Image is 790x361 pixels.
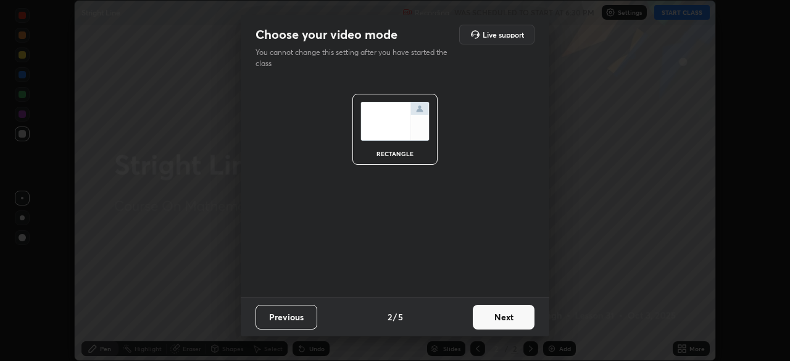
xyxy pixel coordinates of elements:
[256,47,455,69] p: You cannot change this setting after you have started the class
[483,31,524,38] h5: Live support
[398,310,403,323] h4: 5
[360,102,430,141] img: normalScreenIcon.ae25ed63.svg
[388,310,392,323] h4: 2
[370,151,420,157] div: rectangle
[393,310,397,323] h4: /
[256,305,317,330] button: Previous
[256,27,397,43] h2: Choose your video mode
[473,305,534,330] button: Next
